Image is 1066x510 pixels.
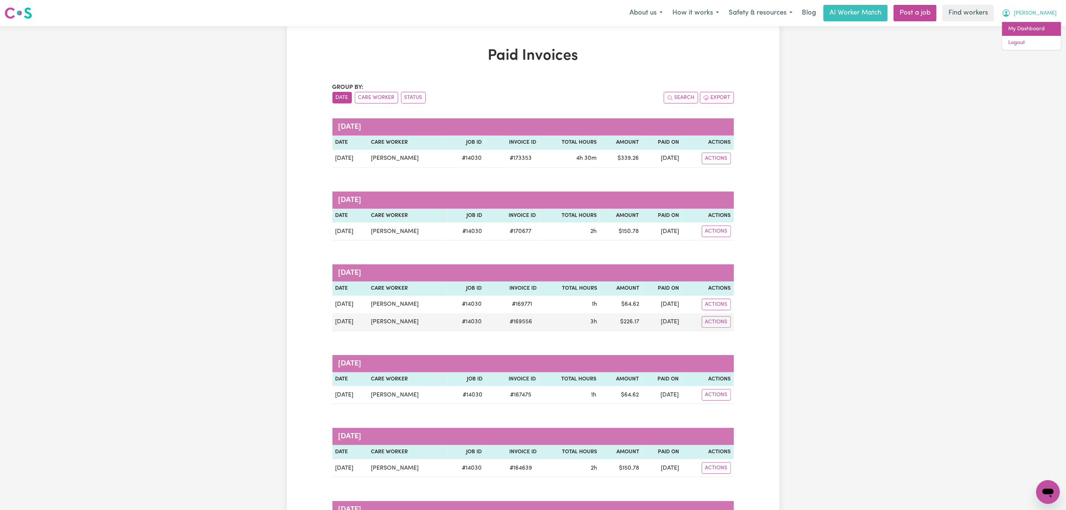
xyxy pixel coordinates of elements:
[447,459,485,477] td: # 14030
[485,372,539,386] th: Invoice ID
[447,136,485,150] th: Job ID
[485,282,540,296] th: Invoice ID
[682,445,734,459] th: Actions
[4,4,32,22] a: Careseekers logo
[702,389,731,401] button: Actions
[700,92,734,103] button: Export
[332,355,734,372] caption: [DATE]
[368,296,447,313] td: [PERSON_NAME]
[1002,36,1061,50] a: Logout
[447,209,485,223] th: Job ID
[485,209,539,223] th: Invoice ID
[682,282,734,296] th: Actions
[447,313,485,331] td: # 14030
[702,462,731,474] button: Actions
[447,386,485,404] td: # 14030
[591,392,596,398] span: 1 hour
[505,154,536,163] span: # 173353
[600,282,642,296] th: Amount
[702,226,731,237] button: Actions
[642,223,682,240] td: [DATE]
[332,223,368,240] td: [DATE]
[625,5,668,21] button: About us
[368,372,447,386] th: Care Worker
[332,192,734,209] caption: [DATE]
[368,136,447,150] th: Care Worker
[823,5,888,21] a: AI Worker Match
[590,228,597,234] span: 2 hours
[642,386,682,404] td: [DATE]
[447,445,485,459] th: Job ID
[332,92,352,103] button: sort invoices by date
[332,445,368,459] th: Date
[590,319,597,325] span: 3 hours
[485,136,540,150] th: Invoice ID
[368,150,447,168] td: [PERSON_NAME]
[600,223,642,240] td: $ 150.78
[4,6,32,20] img: Careseekers logo
[447,372,485,386] th: Job ID
[332,118,734,136] caption: [DATE]
[368,386,447,404] td: [PERSON_NAME]
[668,5,724,21] button: How it works
[368,445,447,459] th: Care Worker
[642,445,682,459] th: Paid On
[539,209,600,223] th: Total Hours
[642,296,682,313] td: [DATE]
[642,313,682,331] td: [DATE]
[332,459,368,477] td: [DATE]
[600,313,642,331] td: $ 226.17
[332,150,368,168] td: [DATE]
[942,5,994,21] a: Find workers
[682,136,734,150] th: Actions
[599,372,642,386] th: Amount
[332,282,368,296] th: Date
[642,150,682,168] td: [DATE]
[447,150,485,168] td: # 14030
[894,5,937,21] a: Post a job
[1002,22,1062,50] div: My Account
[702,316,731,328] button: Actions
[591,465,597,471] span: 2 hours
[355,92,398,103] button: sort invoices by care worker
[600,459,642,477] td: $ 150.78
[332,84,364,90] span: Group by:
[600,150,642,168] td: $ 339.26
[642,282,682,296] th: Paid On
[642,136,682,150] th: Paid On
[539,372,599,386] th: Total Hours
[642,459,682,477] td: [DATE]
[401,92,426,103] button: sort invoices by paid status
[682,209,734,223] th: Actions
[368,223,447,240] td: [PERSON_NAME]
[332,428,734,445] caption: [DATE]
[664,92,698,103] button: Search
[600,296,642,313] td: $ 64.62
[599,386,642,404] td: $ 64.62
[368,282,447,296] th: Care Worker
[592,301,597,307] span: 1 hour
[724,5,797,21] button: Safety & resources
[447,223,485,240] td: # 14030
[447,296,485,313] td: # 14030
[332,47,734,65] h1: Paid Invoices
[997,5,1062,21] button: My Account
[642,372,682,386] th: Paid On
[1036,480,1060,504] iframe: Button to launch messaging window, conversation in progress
[1014,9,1057,18] span: [PERSON_NAME]
[485,445,540,459] th: Invoice ID
[332,313,368,331] td: [DATE]
[332,296,368,313] td: [DATE]
[507,300,537,309] span: # 169771
[1002,22,1061,36] a: My Dashboard
[332,264,734,282] caption: [DATE]
[506,391,536,399] span: # 167475
[600,209,642,223] th: Amount
[332,209,368,223] th: Date
[505,464,537,473] span: # 164639
[540,282,600,296] th: Total Hours
[368,313,447,331] td: [PERSON_NAME]
[576,155,597,161] span: 4 hours 30 minutes
[702,153,731,164] button: Actions
[600,445,642,459] th: Amount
